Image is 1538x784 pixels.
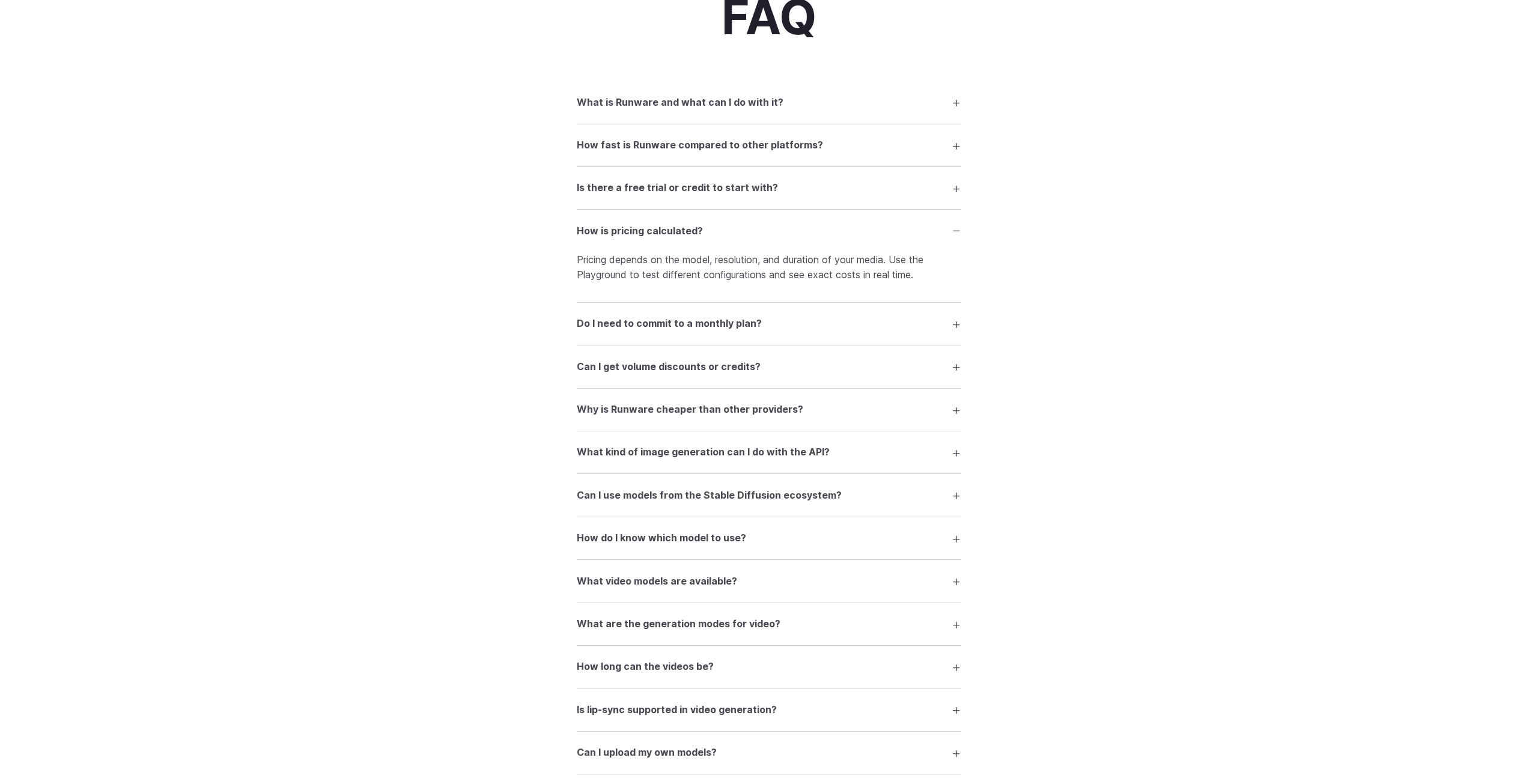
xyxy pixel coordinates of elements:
[577,359,761,375] h3: Can I get volume discounts or credits?
[577,741,961,764] summary: Can I upload my own models?
[577,177,961,199] summary: Is there a free trial or credit to start with?
[577,316,762,332] h3: Do I need to commit to a monthly plan?
[577,616,780,632] h3: What are the generation modes for video?
[577,95,783,111] h3: What is Runware and what can I do with it?
[577,355,961,378] summary: Can I get volume discounts or credits?
[577,484,961,506] summary: Can I use models from the Stable Diffusion ecosystem?
[577,91,961,114] summary: What is Runware and what can I do with it?
[577,445,830,460] h3: What kind of image generation can I do with the API?
[577,138,823,153] h3: How fast is Runware compared to other platforms?
[577,745,717,761] h3: Can I upload my own models?
[577,402,803,418] h3: Why is Runware cheaper than other providers?
[577,698,961,721] summary: Is lip-sync supported in video generation?
[577,527,961,550] summary: How do I know which model to use?
[577,659,714,675] h3: How long can the videos be?
[577,655,961,678] summary: How long can the videos be?
[577,398,961,421] summary: Why is Runware cheaper than other providers?
[577,613,961,636] summary: What are the generation modes for video?
[577,252,961,283] p: Pricing depends on the model, resolution, and duration of your media. Use the Playground to test ...
[577,570,961,592] summary: What video models are available?
[577,574,737,589] h3: What video models are available?
[577,312,961,335] summary: Do I need to commit to a monthly plan?
[577,134,961,157] summary: How fast is Runware compared to other platforms?
[577,180,778,196] h3: Is there a free trial or credit to start with?
[577,488,842,503] h3: Can I use models from the Stable Diffusion ecosystem?
[577,223,703,239] h3: How is pricing calculated?
[577,219,961,242] summary: How is pricing calculated?
[577,530,746,546] h3: How do I know which model to use?
[577,702,777,718] h3: Is lip-sync supported in video generation?
[577,441,961,464] summary: What kind of image generation can I do with the API?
